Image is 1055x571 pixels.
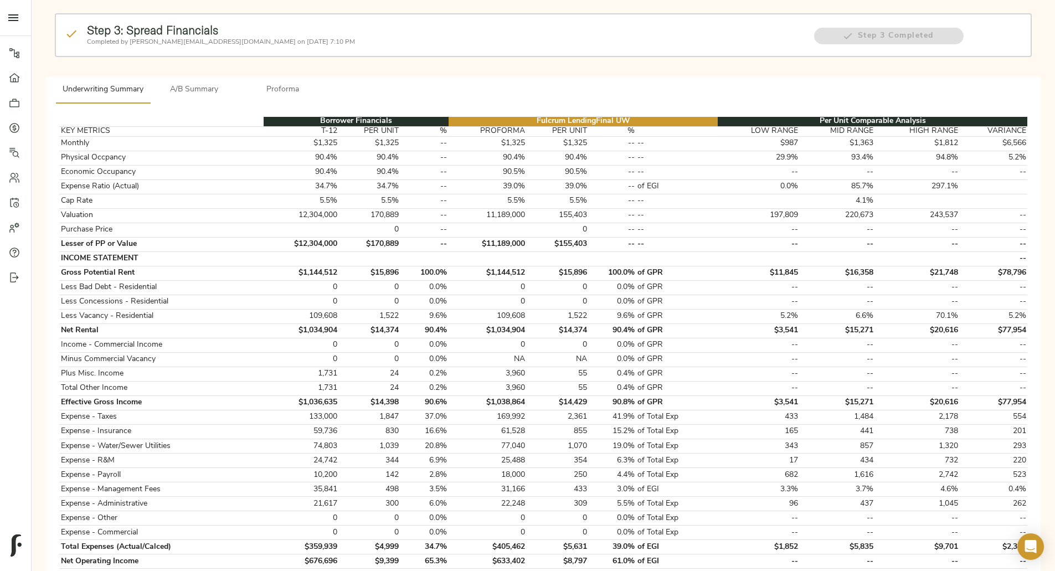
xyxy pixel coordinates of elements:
[800,352,875,367] td: --
[718,151,799,165] td: 29.9%
[449,179,527,194] td: 39.0%
[400,208,449,223] td: --
[875,468,959,482] td: 2,742
[449,194,527,208] td: 5.5%
[527,179,588,194] td: 39.0%
[59,439,264,454] td: Expense - Water/Sewer Utilities
[264,309,339,323] td: 109,608
[875,454,959,468] td: 732
[400,482,449,497] td: 3.5%
[339,223,400,237] td: 0
[959,410,1027,424] td: 554
[875,309,959,323] td: 70.1%
[400,194,449,208] td: --
[11,534,22,557] img: logo
[527,208,588,223] td: 155,403
[339,352,400,367] td: 0
[400,439,449,454] td: 20.8%
[527,482,588,497] td: 433
[718,410,799,424] td: 433
[636,381,718,395] td: of GPR
[718,309,799,323] td: 5.2%
[339,338,400,352] td: 0
[339,367,400,381] td: 24
[59,424,264,439] td: Expense - Insurance
[59,482,264,497] td: Expense - Management Fees
[959,208,1027,223] td: --
[449,352,527,367] td: NA
[588,454,636,468] td: 6.3%
[339,295,400,309] td: 0
[718,424,799,439] td: 165
[449,395,527,410] td: $1,038,864
[636,280,718,295] td: of GPR
[449,309,527,323] td: 109,608
[800,237,875,251] td: --
[875,280,959,295] td: --
[527,151,588,165] td: 90.4%
[875,410,959,424] td: 2,178
[400,323,449,338] td: 90.4%
[718,179,799,194] td: 0.0%
[875,367,959,381] td: --
[527,194,588,208] td: 5.5%
[264,179,339,194] td: 34.7%
[264,151,339,165] td: 90.4%
[588,165,636,179] td: --
[59,208,264,223] td: Valuation
[718,117,1027,127] th: Per Unit Comparable Analysis
[449,482,527,497] td: 31,166
[718,266,799,280] td: $11,845
[718,395,799,410] td: $3,541
[59,295,264,309] td: Less Concessions - Residential
[527,395,588,410] td: $14,429
[264,280,339,295] td: 0
[527,381,588,395] td: 55
[339,179,400,194] td: 34.7%
[400,126,449,136] th: %
[400,179,449,194] td: --
[800,126,875,136] th: MID RANGE
[588,395,636,410] td: 90.8%
[588,410,636,424] td: 41.9%
[59,237,264,251] td: Lesser of PP or Value
[400,309,449,323] td: 9.6%
[339,323,400,338] td: $14,374
[959,468,1027,482] td: 523
[588,295,636,309] td: 0.0%
[527,223,588,237] td: 0
[527,309,588,323] td: 1,522
[339,424,400,439] td: 830
[59,223,264,237] td: Purchase Price
[59,280,264,295] td: Less Bad Debt - Residential
[588,338,636,352] td: 0.0%
[588,126,636,136] th: %
[800,165,875,179] td: --
[959,424,1027,439] td: 201
[527,295,588,309] td: 0
[959,165,1027,179] td: --
[875,323,959,338] td: $20,616
[636,237,718,251] td: --
[59,468,264,482] td: Expense - Payroll
[959,151,1027,165] td: 5.2%
[800,295,875,309] td: --
[449,126,527,136] th: PROFORMA
[636,323,718,338] td: of GPR
[588,309,636,323] td: 9.6%
[449,410,527,424] td: 169,992
[449,266,527,280] td: $1,144,512
[588,208,636,223] td: --
[718,237,799,251] td: --
[588,439,636,454] td: 19.0%
[527,266,588,280] td: $15,896
[339,126,400,136] th: PER UNIT
[400,395,449,410] td: 90.6%
[339,136,400,151] td: $1,325
[718,338,799,352] td: --
[636,439,718,454] td: of Total Exp
[449,323,527,338] td: $1,034,904
[400,338,449,352] td: 0.0%
[588,237,636,251] td: --
[636,424,718,439] td: of Total Exp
